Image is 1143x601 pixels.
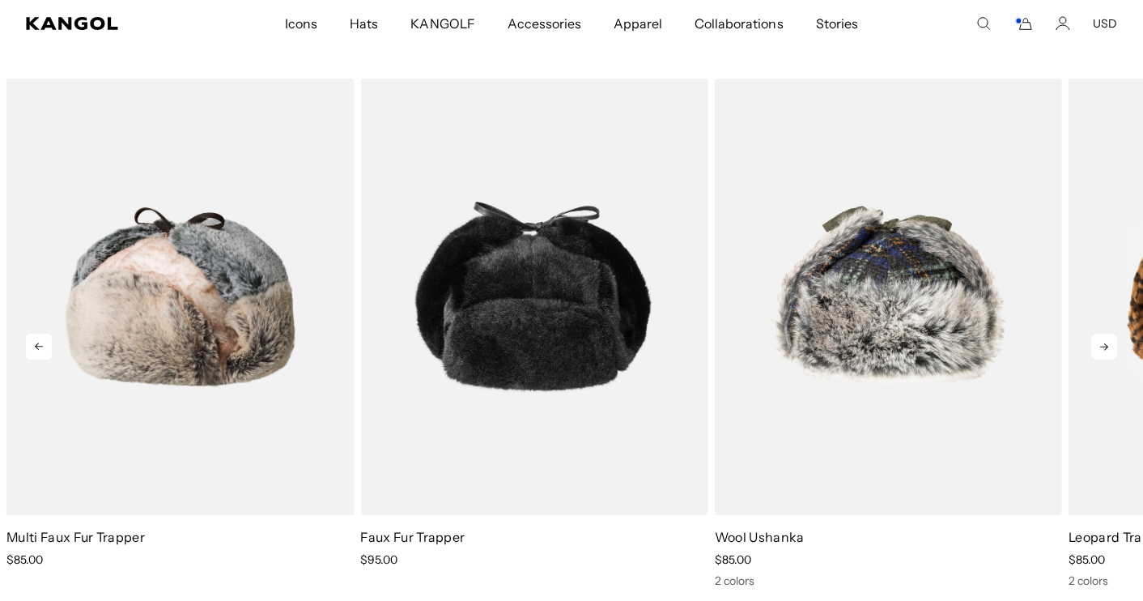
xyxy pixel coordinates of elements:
[360,552,397,567] span: $95.00
[715,79,1062,515] img: Wool Ushanka
[360,529,465,545] a: Faux Fur Trapper
[708,79,1062,588] div: 2 of 5
[1093,16,1117,31] button: USD
[6,552,43,567] span: $85.00
[715,529,805,545] a: Wool Ushanka
[6,529,145,545] a: Multi Faux Fur Trapper
[715,573,1062,588] div: 2 colors
[354,79,707,588] div: 1 of 5
[976,16,991,31] summary: Search here
[715,552,751,567] span: $85.00
[6,79,354,515] img: Multi Faux Fur Trapper
[1013,16,1033,31] button: Cart
[1056,16,1070,31] a: Account
[360,79,707,515] img: Faux Fur Trapper
[1069,552,1105,567] span: $85.00
[26,17,188,30] a: Kangol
